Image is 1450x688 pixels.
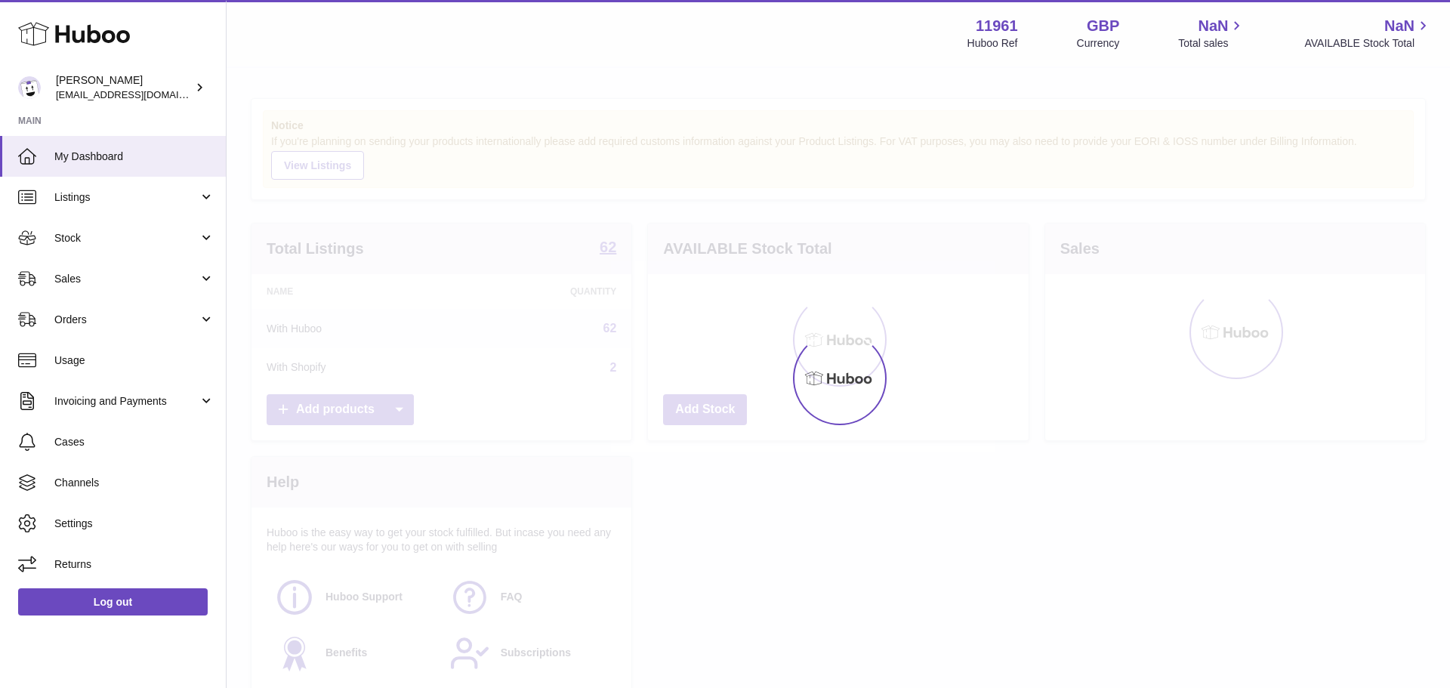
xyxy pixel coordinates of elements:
[1384,16,1415,36] span: NaN
[54,394,199,409] span: Invoicing and Payments
[1304,16,1432,51] a: NaN AVAILABLE Stock Total
[1087,16,1119,36] strong: GBP
[1304,36,1432,51] span: AVAILABLE Stock Total
[54,353,214,368] span: Usage
[56,73,192,102] div: [PERSON_NAME]
[18,76,41,99] img: internalAdmin-11961@internal.huboo.com
[54,557,214,572] span: Returns
[54,272,199,286] span: Sales
[18,588,208,615] a: Log out
[1198,16,1228,36] span: NaN
[54,517,214,531] span: Settings
[1178,36,1245,51] span: Total sales
[967,36,1018,51] div: Huboo Ref
[54,190,199,205] span: Listings
[976,16,1018,36] strong: 11961
[54,313,199,327] span: Orders
[54,476,214,490] span: Channels
[54,231,199,245] span: Stock
[54,435,214,449] span: Cases
[1178,16,1245,51] a: NaN Total sales
[1077,36,1120,51] div: Currency
[56,88,222,100] span: [EMAIL_ADDRESS][DOMAIN_NAME]
[54,150,214,164] span: My Dashboard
